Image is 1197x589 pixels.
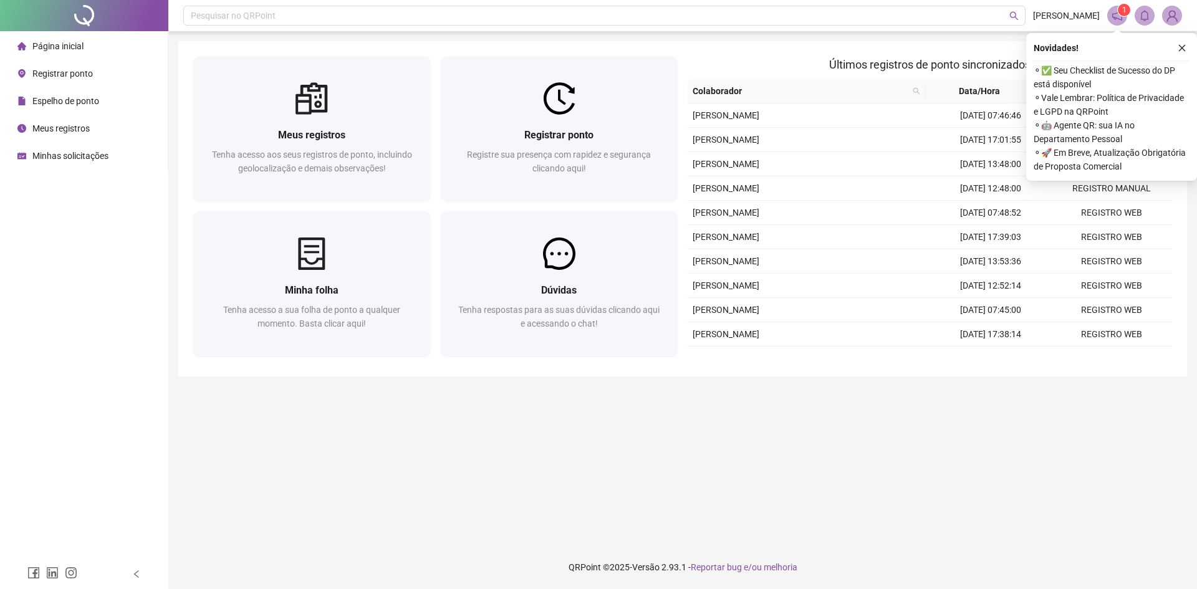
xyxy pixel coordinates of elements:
span: search [913,87,920,95]
span: Versão [632,562,660,572]
span: instagram [65,567,77,579]
span: home [17,42,26,50]
span: facebook [27,567,40,579]
span: ⚬ 🤖 Agente QR: sua IA no Departamento Pessoal [1034,118,1190,146]
td: REGISTRO MANUAL [1051,176,1172,201]
span: bell [1139,10,1150,21]
td: [DATE] 17:39:03 [930,225,1051,249]
span: ⚬ 🚀 Em Breve, Atualização Obrigatória de Proposta Comercial [1034,146,1190,173]
span: [PERSON_NAME] [693,329,759,339]
span: linkedin [46,567,59,579]
span: [PERSON_NAME] [693,305,759,315]
td: [DATE] 07:45:00 [930,298,1051,322]
span: schedule [17,151,26,160]
td: [DATE] 12:48:00 [930,176,1051,201]
td: [DATE] 07:48:52 [930,201,1051,225]
span: Colaborador [693,84,908,98]
th: Data/Hora [925,79,1044,103]
td: [DATE] 13:48:00 [930,152,1051,176]
span: search [1009,11,1019,21]
span: [PERSON_NAME] [693,159,759,169]
span: Tenha acesso a sua folha de ponto a qualquer momento. Basta clicar aqui! [223,305,400,328]
td: [DATE] 17:38:14 [930,322,1051,347]
span: [PERSON_NAME] [693,208,759,218]
span: search [910,82,923,100]
td: REGISTRO WEB [1051,249,1172,274]
span: Reportar bug e/ou melhoria [691,562,797,572]
span: [PERSON_NAME] [693,280,759,290]
span: Minhas solicitações [32,151,108,161]
a: Registrar pontoRegistre sua presença com rapidez e segurança clicando aqui! [441,56,678,201]
span: environment [17,69,26,78]
span: Meus registros [32,123,90,133]
td: [DATE] 13:54:17 [930,347,1051,371]
sup: 1 [1118,4,1130,16]
td: [DATE] 07:46:46 [930,103,1051,128]
span: Registre sua presença com rapidez e segurança clicando aqui! [467,150,651,173]
td: [DATE] 12:52:14 [930,274,1051,298]
span: Data/Hora [930,84,1029,98]
span: Novidades ! [1034,41,1079,55]
span: clock-circle [17,124,26,133]
span: [PERSON_NAME] [693,256,759,266]
span: Registrar ponto [524,129,594,141]
span: Dúvidas [541,284,577,296]
span: [PERSON_NAME] [693,183,759,193]
span: [PERSON_NAME] [693,135,759,145]
a: DúvidasTenha respostas para as suas dúvidas clicando aqui e acessando o chat! [441,211,678,357]
span: [PERSON_NAME] [1033,9,1100,22]
td: REGISTRO WEB [1051,322,1172,347]
span: left [132,570,141,578]
span: Página inicial [32,41,84,51]
td: [DATE] 17:01:55 [930,128,1051,152]
span: [PERSON_NAME] [693,110,759,120]
span: Registrar ponto [32,69,93,79]
span: ⚬ ✅ Seu Checklist de Sucesso do DP está disponível [1034,64,1190,91]
span: Tenha respostas para as suas dúvidas clicando aqui e acessando o chat! [458,305,660,328]
td: REGISTRO WEB [1051,347,1172,371]
span: Meus registros [278,129,345,141]
span: Minha folha [285,284,339,296]
span: notification [1112,10,1123,21]
span: Tenha acesso aos seus registros de ponto, incluindo geolocalização e demais observações! [212,150,412,173]
span: file [17,97,26,105]
td: REGISTRO WEB [1051,201,1172,225]
td: [DATE] 13:53:36 [930,249,1051,274]
footer: QRPoint © 2025 - 2.93.1 - [168,545,1197,589]
span: Últimos registros de ponto sincronizados [829,58,1031,71]
img: 87287 [1163,6,1181,25]
span: [PERSON_NAME] [693,232,759,242]
td: REGISTRO WEB [1051,298,1172,322]
span: ⚬ Vale Lembrar: Política de Privacidade e LGPD na QRPoint [1034,91,1190,118]
td: REGISTRO WEB [1051,225,1172,249]
span: close [1178,44,1186,52]
span: Espelho de ponto [32,96,99,106]
a: Meus registrosTenha acesso aos seus registros de ponto, incluindo geolocalização e demais observa... [193,56,431,201]
a: Minha folhaTenha acesso a sua folha de ponto a qualquer momento. Basta clicar aqui! [193,211,431,357]
td: REGISTRO WEB [1051,274,1172,298]
span: 1 [1122,6,1127,14]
